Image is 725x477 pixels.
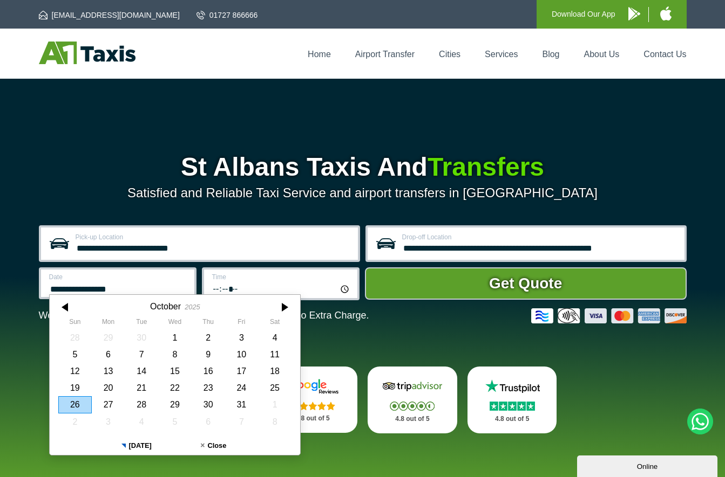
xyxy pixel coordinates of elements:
a: [EMAIL_ADDRESS][DOMAIN_NAME] [39,10,180,20]
span: The Car at No Extra Charge. [245,310,369,321]
label: Pick-up Location [76,234,351,240]
div: 08 November 2025 [258,413,292,430]
div: 07 October 2025 [125,346,158,363]
img: Google [280,378,345,395]
div: 29 October 2025 [158,396,192,413]
label: Drop-off Location [402,234,678,240]
div: 19 October 2025 [58,379,92,396]
img: Tripadvisor [380,378,445,395]
div: 30 September 2025 [125,329,158,346]
label: Time [212,274,351,280]
div: 10 October 2025 [225,346,258,363]
div: 05 October 2025 [58,346,92,363]
a: Contact Us [643,50,686,59]
div: 06 November 2025 [191,413,225,430]
div: 02 November 2025 [58,413,92,430]
div: 18 October 2025 [258,363,292,379]
div: 26 October 2025 [58,396,92,413]
div: 17 October 2025 [225,363,258,379]
img: Credit And Debit Cards [531,308,687,323]
div: 13 October 2025 [91,363,125,379]
div: 29 September 2025 [91,329,125,346]
a: Airport Transfer [355,50,415,59]
a: Blog [542,50,559,59]
p: Download Our App [552,8,615,21]
div: 24 October 2025 [225,379,258,396]
p: 4.8 out of 5 [380,412,445,426]
iframe: chat widget [577,453,720,477]
a: Trustpilot Stars 4.8 out of 5 [467,367,557,433]
a: Services [485,50,518,59]
img: A1 Taxis iPhone App [660,6,672,20]
div: 23 October 2025 [191,379,225,396]
a: Google Stars 4.8 out of 5 [268,367,357,433]
th: Friday [225,318,258,329]
button: Get Quote [365,267,687,300]
h1: St Albans Taxis And [39,154,687,180]
p: Satisfied and Reliable Taxi Service and airport transfers in [GEOGRAPHIC_DATA] [39,185,687,201]
div: 16 October 2025 [191,363,225,379]
p: 4.8 out of 5 [479,412,545,426]
img: Trustpilot [480,378,545,395]
img: A1 Taxis Android App [628,7,640,20]
div: 22 October 2025 [158,379,192,396]
div: 07 November 2025 [225,413,258,430]
div: 03 October 2025 [225,329,258,346]
a: About Us [584,50,620,59]
div: 05 November 2025 [158,413,192,430]
th: Sunday [58,318,92,329]
div: 12 October 2025 [58,363,92,379]
div: 2025 [185,303,200,311]
div: 20 October 2025 [91,379,125,396]
div: 11 October 2025 [258,346,292,363]
th: Wednesday [158,318,192,329]
img: Stars [490,402,535,411]
div: 02 October 2025 [191,329,225,346]
a: Cities [439,50,460,59]
a: Home [308,50,331,59]
div: 21 October 2025 [125,379,158,396]
a: Tripadvisor Stars 4.8 out of 5 [368,367,457,433]
img: Stars [390,402,435,411]
th: Monday [91,318,125,329]
th: Thursday [191,318,225,329]
div: 03 November 2025 [91,413,125,430]
div: 28 October 2025 [125,396,158,413]
div: 25 October 2025 [258,379,292,396]
span: Transfers [428,153,544,181]
div: 30 October 2025 [191,396,225,413]
div: 01 November 2025 [258,396,292,413]
th: Saturday [258,318,292,329]
img: A1 Taxis St Albans LTD [39,42,135,64]
div: 14 October 2025 [125,363,158,379]
div: 09 October 2025 [191,346,225,363]
label: Date [49,274,188,280]
p: 4.8 out of 5 [280,412,345,425]
div: 06 October 2025 [91,346,125,363]
div: 27 October 2025 [91,396,125,413]
div: 28 September 2025 [58,329,92,346]
div: 15 October 2025 [158,363,192,379]
th: Tuesday [125,318,158,329]
div: October [150,301,181,312]
div: 01 October 2025 [158,329,192,346]
div: 04 October 2025 [258,329,292,346]
button: [DATE] [98,437,175,455]
p: We Now Accept Card & Contactless Payment In [39,310,369,321]
div: 04 November 2025 [125,413,158,430]
button: Close [175,437,252,455]
a: 01727 866666 [197,10,258,20]
div: 08 October 2025 [158,346,192,363]
img: Stars [290,402,335,410]
div: 31 October 2025 [225,396,258,413]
